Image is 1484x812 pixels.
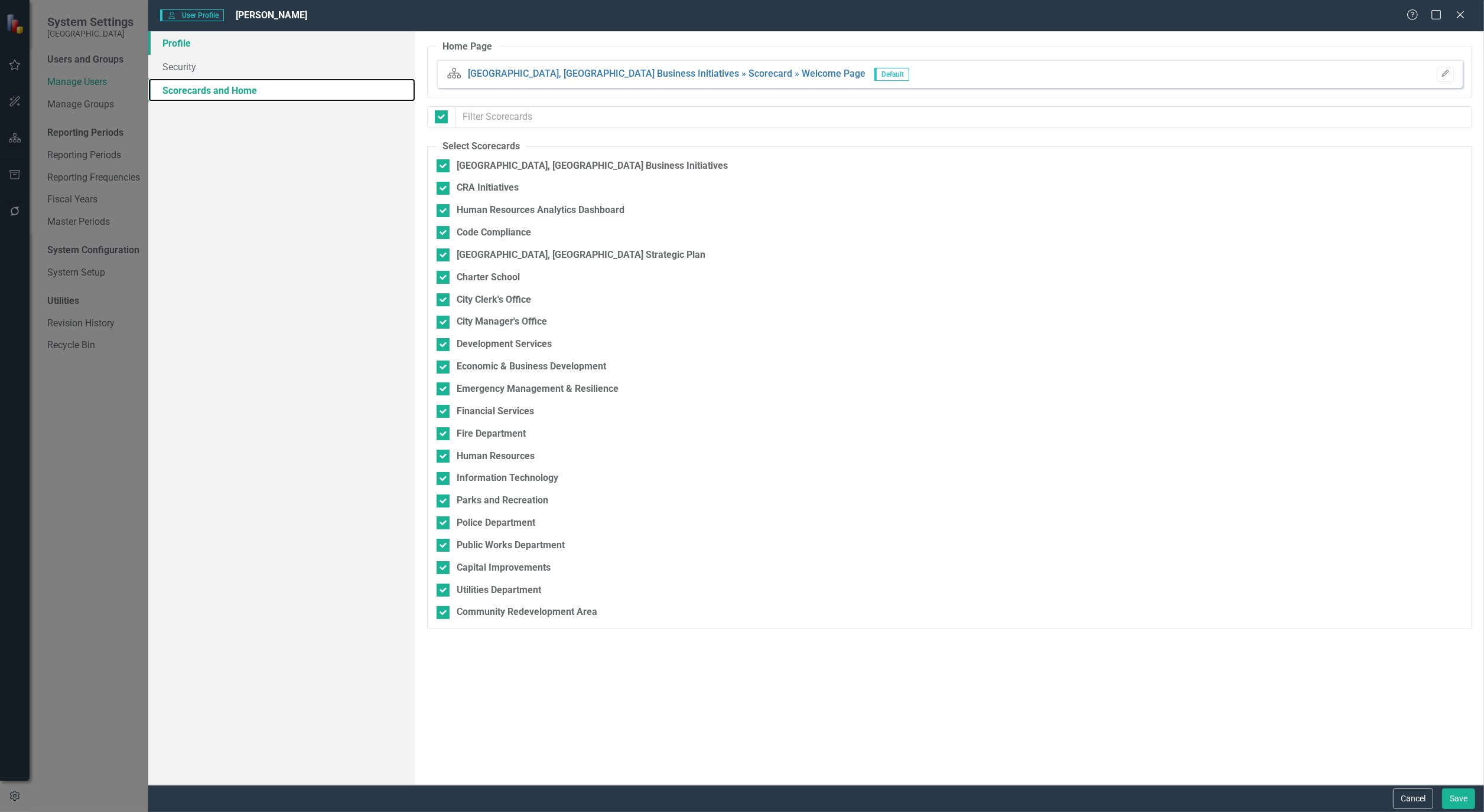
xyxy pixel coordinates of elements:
span: [PERSON_NAME] [236,9,307,21]
div: Charter School [457,271,520,284]
div: Capital Improvements [457,561,551,575]
span: Default [874,68,909,81]
div: Police Department [457,516,535,530]
div: City Manager's Office [457,315,547,329]
div: Utilities Department [457,584,541,597]
div: City Clerk's Office [457,293,531,307]
div: CRA Initiatives [457,181,519,195]
div: Information Technology [457,472,558,485]
a: [GEOGRAPHIC_DATA], [GEOGRAPHIC_DATA] Business Initiatives » Scorecard » Welcome Page [468,68,865,79]
div: Community Redevelopment Area [457,605,597,619]
div: Financial Services [457,405,534,418]
a: Profile [148,31,415,55]
div: Code Compliance [457,226,531,240]
button: Please Save To Continue [1437,67,1454,82]
div: [GEOGRAPHIC_DATA], [GEOGRAPHIC_DATA] Strategic Plan [457,248,705,262]
div: Economic & Business Development [457,360,606,374]
div: Fire Department [457,427,526,441]
div: Public Works Department [457,539,565,552]
div: Development Services [457,338,552,351]
div: Human Resources [457,450,535,463]
legend: Home Page [437,40,498,54]
div: Human Resources Analytics Dashboard [457,204,624,217]
a: Security [148,55,415,78]
div: Emergency Management & Resilience [457,382,619,396]
span: User Profile [160,9,223,21]
legend: Select Scorecards [437,140,526,153]
a: Scorecards and Home [148,78,415,102]
input: Filter Scorecards [455,106,1472,128]
button: Save [1442,788,1475,809]
div: [GEOGRAPHIC_DATA], [GEOGRAPHIC_DATA] Business Initiatives [457,159,728,173]
div: Parks and Recreation [457,494,548,508]
button: Cancel [1393,788,1433,809]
